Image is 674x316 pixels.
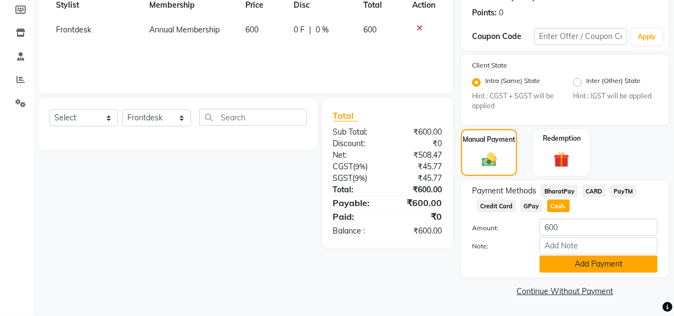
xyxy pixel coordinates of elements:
[472,185,536,197] span: Payment Methods
[294,24,305,36] span: 0 F
[355,174,366,182] span: 9%
[464,241,531,251] label: Note:
[325,126,387,138] div: Sub Total:
[316,24,329,36] span: 0 %
[472,91,557,112] small: Hint : CGST + SGST will be applied
[387,161,450,173] div: ₹45.77
[540,237,658,254] input: Add Note
[387,138,450,149] div: ₹0
[499,7,503,19] div: 0
[472,7,497,19] div: Points:
[610,185,637,197] span: PayTM
[325,173,387,184] div: ( )
[387,196,450,209] div: ₹600.00
[472,31,534,42] div: Coupon Code
[364,25,377,35] span: 600
[387,149,450,161] div: ₹508.47
[387,225,450,237] div: ₹600.00
[387,173,450,184] div: ₹45.77
[325,138,387,149] div: Discount:
[387,184,450,196] div: ₹600.00
[582,185,606,197] span: CARD
[586,76,641,89] label: Inter (Other) State
[541,185,578,197] span: BharatPay
[547,199,570,212] span: Cash.
[573,91,658,101] small: Hint : IGST will be applied
[325,196,387,209] div: Payable:
[543,134,581,143] label: Redemption
[325,161,387,173] div: ( )
[540,219,658,236] input: Amount
[333,162,353,171] span: CGST
[464,223,531,233] label: Amount:
[534,28,627,45] input: Enter Offer / Coupon Code
[356,162,366,171] span: 9%
[520,199,543,212] span: GPay
[549,150,574,169] img: _gift.svg
[310,24,312,36] span: |
[540,256,658,273] button: Add Payment
[463,286,666,297] a: Continue Without Payment
[325,184,387,196] div: Total:
[463,135,515,145] label: Manual Payment
[485,76,540,89] label: Intra (Same) State
[245,25,259,35] span: 600
[333,173,353,183] span: SGST
[325,149,387,161] div: Net:
[333,110,358,121] span: Total
[325,225,387,237] div: Balance :
[476,199,516,212] span: Credit Card
[149,25,220,35] span: Annual Membership
[56,25,91,35] span: Frontdesk
[325,210,387,223] div: Paid:
[199,109,307,126] input: Search
[472,60,507,70] label: Client State
[478,151,501,168] img: _cash.svg
[387,210,450,223] div: ₹0
[387,126,450,138] div: ₹600.00
[631,29,662,45] button: Apply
